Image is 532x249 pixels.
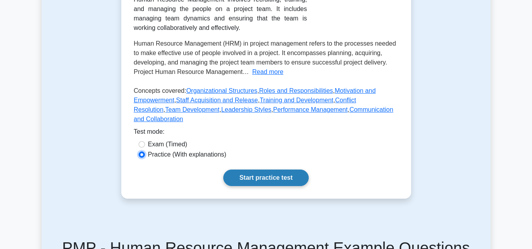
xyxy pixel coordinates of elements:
[221,106,271,113] a: Leadership Styles
[165,106,220,113] a: Team Development
[176,97,258,103] a: Staff Acquisition and Release
[260,97,333,103] a: Training and Development
[134,40,396,75] span: Human Resource Management (HRM) in project management refers to the processes needed to make effe...
[148,150,226,159] label: Practice (With explanations)
[252,67,284,77] button: Read more
[259,87,333,94] a: Roles and Responsibilities
[223,170,309,186] a: Start practice test
[273,106,348,113] a: Performance Management
[134,97,356,113] a: Conflict Resolution
[186,87,258,94] a: Organizational Structures
[134,127,399,140] div: Test mode:
[148,140,187,149] label: Exam (Timed)
[134,86,399,127] p: Concepts covered: , , , , , , , , ,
